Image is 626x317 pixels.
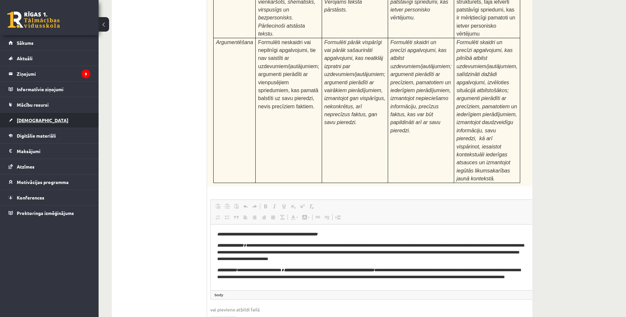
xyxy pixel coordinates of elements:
a: Sākums [9,35,90,50]
a: По левому краю [241,213,250,222]
a: Элемент body [213,292,224,298]
a: Ziņojumi9 [9,66,90,81]
legend: Informatīvie ziņojumi [17,82,90,97]
legend: Ziņojumi [17,66,90,81]
a: Полужирный (Ctrl+B) [261,202,270,211]
a: Подстрочный индекс [289,202,298,211]
a: Aktuāli [9,51,90,66]
a: Informatīvie ziņojumi [9,82,90,97]
span: Formulēti skaidri un precīzi apgalvojumi, kas pilnībā atbilst uzdevumiem/jautājumiem, salīdzināti... [456,40,518,182]
body: Визуальный текстовый редактор, wiswyg-editor-user-answer-47433884255760 [7,7,338,27]
a: Математика [278,213,287,222]
legend: Maksājumi [17,144,90,159]
body: Визуальный текстовый редактор, wiswyg-editor-user-answer-47433919683100 [7,7,338,20]
body: Визуальный текстовый редактор, wiswyg-editor-user-answer-47433898056300 [7,7,338,54]
a: Вставить/Редактировать ссылку (Ctrl+K) [313,213,322,222]
a: Rīgas 1. Tālmācības vidusskola [7,12,60,28]
body: Визуальный текстовый редактор, wiswyg-editor-user-answer-47433883620420 [7,7,338,99]
span: Mācību resursi [17,102,49,108]
a: Maksājumi [9,144,90,159]
span: Konferences [17,195,44,200]
body: Визуальный текстовый редактор, wiswyg-editor-user-answer-47433914308700 [7,7,338,13]
a: Подчеркнутый (Ctrl+U) [279,202,289,211]
a: [DEMOGRAPHIC_DATA] [9,113,90,128]
span: Atzīmes [17,164,35,170]
i: 9 [81,69,90,78]
a: Надстрочный индекс [298,202,307,211]
a: Цитата [232,213,241,222]
a: Вставить только текст (Ctrl+Shift+V) [222,202,232,211]
a: Курсив (Ctrl+I) [270,202,279,211]
a: Вставить / удалить нумерованный список [213,213,222,222]
span: Proktoringa izmēģinājums [17,210,74,216]
a: Вставить разрыв страницы для печати [333,213,342,222]
a: По правому краю [259,213,268,222]
span: Sākums [17,40,34,46]
a: Вставить из Word [232,202,241,211]
span: Formulēti pārāk vispārīgi vai pārāk sašaurināti apgalvojumi, kas neatklāj izpratni par uzdevumiem... [324,40,385,125]
a: Вставить (Ctrl+V) [213,202,222,211]
a: Убрать форматирование [307,202,316,211]
a: Mācību resursi [9,97,90,112]
a: Konferences [9,190,90,205]
span: Aktuāli [17,55,33,61]
a: Вставить / удалить маркированный список [222,213,232,222]
a: По центру [250,213,259,222]
a: Повторить (Ctrl+Y) [250,202,259,211]
span: Digitālie materiāli [17,133,56,139]
span: Argumentēšana [216,40,253,45]
iframe: Визуальный текстовый редактор, wiswyg-editor-user-answer-47433883620420 [211,225,556,290]
span: Motivācijas programma [17,179,69,185]
a: Proktoringa izmēģinājums [9,205,90,221]
a: Убрать ссылку [322,213,332,222]
a: Цвет фона [300,213,312,222]
body: Визуальный текстовый редактор, wiswyg-editor-user-answer-47433905466160 [7,7,338,115]
a: Цвет текста [289,213,300,222]
span: vai pievieno atbildi failā [210,306,556,313]
span: [DEMOGRAPHIC_DATA] [17,117,68,123]
a: По ширине [268,213,278,222]
a: Digitālie materiāli [9,128,90,143]
span: Formulēti neskaidri vai nepilnīgi apgalvojumi, tie nav saistīti ar uzdevumiem/jautājumiem; argume... [258,40,319,109]
span: Formulēti skaidri un precīzi apgalvojumi, kas atbilst uzdevumiem/jautājumiem; argumenti pierādīti... [390,40,452,133]
a: Отменить (Ctrl+Z) [241,202,250,211]
a: Motivācijas programma [9,174,90,190]
a: Atzīmes [9,159,90,174]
